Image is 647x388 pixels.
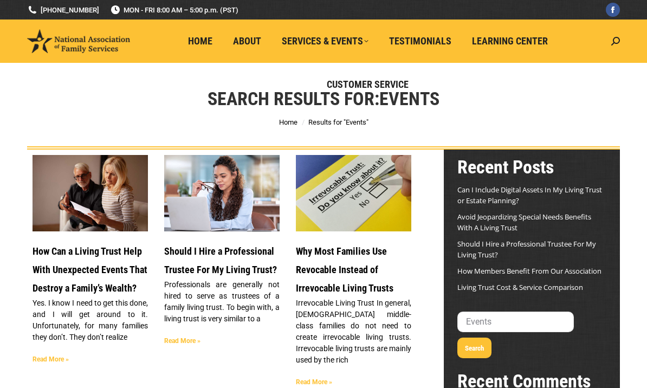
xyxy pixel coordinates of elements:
a: Read more about Should I Hire a Professional Trustee For My Living Trust? [164,337,200,345]
p: Yes. I know I need to get this done, and I will get around to it. Unfortunately, for many familie... [33,298,148,343]
a: Irrevocable Living Trust Blog Image [296,155,411,231]
img: Do I need a professional to manage my Living Trust? [164,152,280,234]
span: Learning Center [472,35,548,47]
a: Do I need a professional to manage my Living Trust? [164,155,280,231]
a: Why Most Families Use Revocable Instead of Irrevocable Living Trusts [296,245,393,294]
a: Home [279,118,297,126]
span: MON - FRI 8:00 AM – 5:00 p.m. (PST) [110,5,238,15]
a: How Can a Living Trust Help With Unexpected Events That Destroy a Family’s Wealth? [33,245,147,294]
a: Can I Include Digital Assets In My Living Trust or Estate Planning? [457,185,602,205]
a: [PHONE_NUMBER] [27,5,99,15]
a: Facebook page opens in new window [606,3,620,17]
span: Results for "Events" [308,118,368,126]
span: About [233,35,261,47]
span: Testimonials [389,35,451,47]
span: Services & Events [282,35,368,47]
p: Professionals are generally not hired to serve as trustees of a family living trust. To begin wit... [164,279,280,325]
a: Read more about Why Most Families Use Revocable Instead of Irrevocable Living Trusts [296,378,332,386]
a: Family Experiencing Unexpected Events [33,155,148,231]
img: Family Experiencing Unexpected Events [32,154,148,232]
a: Should I Hire a Professional Trustee For My Living Trust? [164,245,277,275]
button: Search [457,338,491,358]
a: About [225,31,269,51]
h1: Search Results for: [208,87,439,111]
span: Customer Service [327,79,409,90]
a: Read more about How Can a Living Trust Help With Unexpected Events That Destroy a Family’s Wealth? [33,355,69,363]
a: Home [180,31,220,51]
p: Irrevocable Living Trust In general, [DEMOGRAPHIC_DATA] middle-class families do not need to crea... [296,298,411,366]
span: Home [188,35,212,47]
a: Learning Center [464,31,555,51]
a: Customer Service [319,74,416,95]
a: Should I Hire a Professional Trustee For My Living Trust? [457,239,596,260]
img: Irrevocable Living Trust Blog Image [295,150,412,237]
a: Testimonials [381,31,459,51]
h2: Recent Posts [457,155,606,179]
a: How Members Benefit From Our Association [457,266,601,276]
a: Living Trust Cost & Service Comparison [457,282,583,292]
img: National Association of Family Services [27,29,130,54]
a: Avoid Jeopardizing Special Needs Benefits With A Living Trust [457,212,591,232]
